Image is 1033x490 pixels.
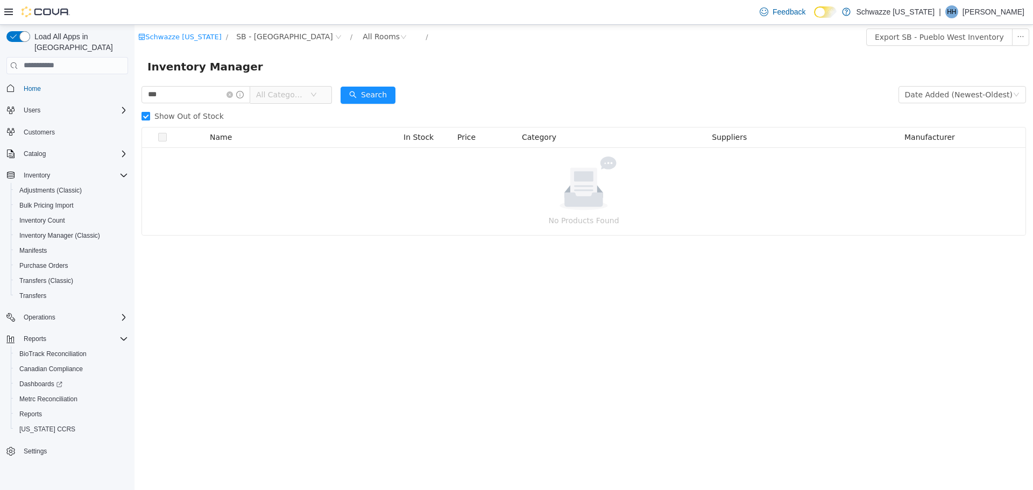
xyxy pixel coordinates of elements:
button: Adjustments (Classic) [11,183,132,198]
span: HH [947,5,956,18]
i: icon: down [176,67,182,74]
span: BioTrack Reconciliation [19,350,87,358]
button: Users [19,104,45,117]
button: Bulk Pricing Import [11,198,132,213]
button: BioTrack Reconciliation [11,346,132,361]
span: All Categories [122,65,171,75]
i: icon: info-circle [102,66,109,74]
button: Canadian Compliance [11,361,132,377]
button: Users [2,103,132,118]
span: Home [24,84,41,93]
i: icon: close-circle [92,67,98,73]
span: / [291,8,293,16]
div: Hannah Hall [945,5,958,18]
span: BioTrack Reconciliation [15,347,128,360]
span: Manifests [19,246,47,255]
i: icon: down [879,67,885,74]
span: In Stock [269,108,299,117]
button: Inventory Manager (Classic) [11,228,132,243]
span: Show Out of Stock [16,87,94,96]
span: Reports [19,410,42,418]
a: Settings [19,445,51,458]
button: Home [2,81,132,96]
span: Manifests [15,244,128,257]
a: Dashboards [11,377,132,392]
span: Inventory Count [19,216,65,225]
span: Canadian Compliance [15,363,128,375]
span: Reports [19,332,128,345]
a: Transfers [15,289,51,302]
a: Manifests [15,244,51,257]
span: Purchase Orders [15,259,128,272]
a: Customers [19,126,59,139]
p: No Products Found [20,190,878,202]
span: Transfers [19,292,46,300]
a: Canadian Compliance [15,363,87,375]
span: [US_STATE] CCRS [19,425,75,434]
button: Transfers [11,288,132,303]
span: Name [75,108,97,117]
span: Feedback [773,6,805,17]
span: Operations [19,311,128,324]
span: Suppliers [577,108,612,117]
input: Dark Mode [814,6,837,18]
span: Bulk Pricing Import [15,199,128,212]
button: Settings [2,443,132,459]
span: Transfers [15,289,128,302]
button: Inventory [19,169,54,182]
span: Metrc Reconciliation [15,393,128,406]
span: Dashboards [19,380,62,388]
span: Washington CCRS [15,423,128,436]
a: BioTrack Reconciliation [15,347,91,360]
a: Inventory Count [15,214,69,227]
button: Metrc Reconciliation [11,392,132,407]
p: | [939,5,941,18]
span: Adjustments (Classic) [15,184,128,197]
button: Manifests [11,243,132,258]
span: Home [19,82,128,95]
a: Purchase Orders [15,259,73,272]
button: Reports [2,331,132,346]
span: Settings [19,444,128,458]
span: / [91,8,94,16]
span: Operations [24,313,55,322]
button: Inventory [2,168,132,183]
a: Transfers (Classic) [15,274,77,287]
button: Catalog [2,146,132,161]
span: Bulk Pricing Import [19,201,74,210]
span: SB - Pueblo West [102,6,199,18]
button: Transfers (Classic) [11,273,132,288]
span: Inventory Manager (Classic) [19,231,100,240]
span: Price [323,108,341,117]
span: Inventory Manager [13,33,135,51]
span: Catalog [19,147,128,160]
span: Reports [24,335,46,343]
span: Customers [19,125,128,139]
a: Inventory Manager (Classic) [15,229,104,242]
span: / [216,8,218,16]
span: Settings [24,447,47,456]
div: Date Added (Newest-Oldest) [770,62,878,78]
a: Home [19,82,45,95]
span: Transfers (Classic) [19,276,73,285]
a: Feedback [755,1,810,23]
a: Metrc Reconciliation [15,393,82,406]
span: Metrc Reconciliation [19,395,77,403]
a: [US_STATE] CCRS [15,423,80,436]
span: Inventory Count [15,214,128,227]
button: Customers [2,124,132,140]
button: Export SB - Pueblo West Inventory [732,4,878,21]
span: Users [24,106,40,115]
button: Purchase Orders [11,258,132,273]
span: Adjustments (Classic) [19,186,82,195]
nav: Complex example [6,76,128,487]
span: Inventory [19,169,128,182]
button: Catalog [19,147,50,160]
button: Operations [19,311,60,324]
span: Users [19,104,128,117]
a: Bulk Pricing Import [15,199,78,212]
span: Manufacturer [770,108,820,117]
img: Cova [22,6,70,17]
span: Customers [24,128,55,137]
